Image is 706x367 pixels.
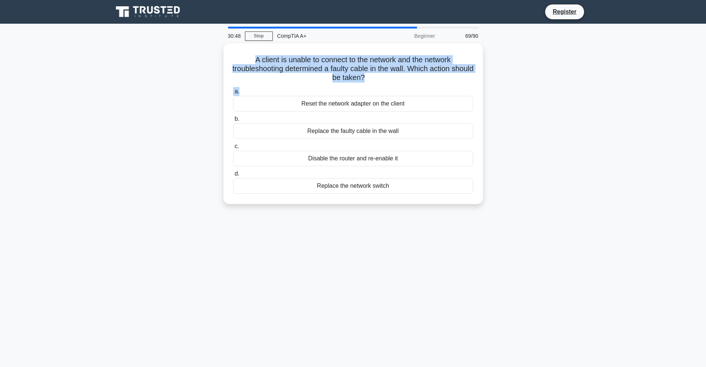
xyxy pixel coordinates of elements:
[440,29,483,43] div: 69/90
[235,116,239,122] span: b.
[245,31,273,41] a: Stop
[223,29,245,43] div: 30:48
[375,29,440,43] div: Beginner
[233,123,473,139] div: Replace the faulty cable in the wall
[235,170,239,177] span: d.
[233,178,473,194] div: Replace the network switch
[233,96,473,111] div: Reset the network adapter on the client
[235,88,239,94] span: a.
[273,29,375,43] div: CompTIA A+
[235,143,239,149] span: c.
[548,7,581,16] a: Register
[233,151,473,166] div: Disable the router and re-enable it
[232,55,474,83] h5: A client is unable to connect to the network and the network troubleshooting determined a faulty ...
